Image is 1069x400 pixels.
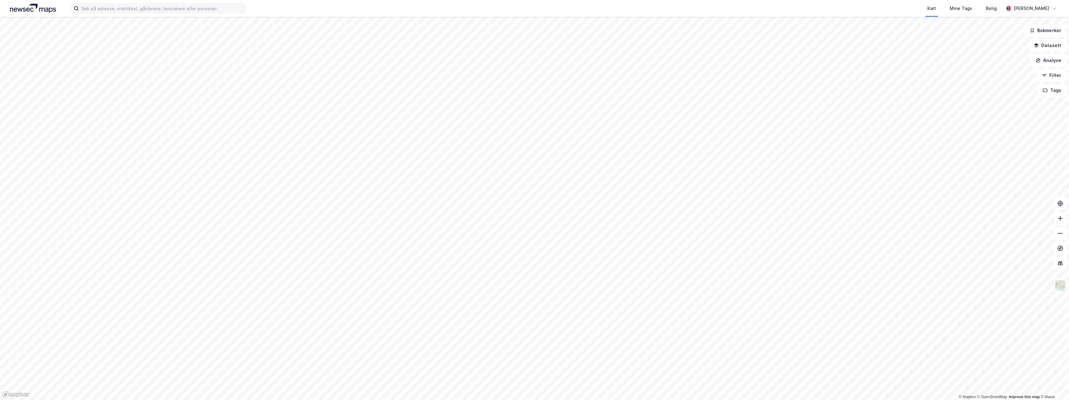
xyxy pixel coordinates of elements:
[1038,370,1069,400] iframe: Chat Widget
[1038,84,1067,97] button: Tags
[1054,280,1066,292] img: Z
[1037,69,1067,82] button: Filter
[1009,395,1040,399] a: Improve this map
[1014,5,1049,12] div: [PERSON_NAME]
[927,5,936,12] div: Kart
[986,5,997,12] div: Bolig
[1024,24,1067,37] button: Bokmerker
[950,5,972,12] div: Mine Tags
[10,4,56,13] img: logo.a4113a55bc3d86da70a041830d287a7e.svg
[1030,54,1067,67] button: Analyse
[79,4,245,13] input: Søk på adresse, matrikkel, gårdeiere, leietakere eller personer
[977,395,1007,399] a: OpenStreetMap
[2,391,29,398] a: Mapbox homepage
[1038,370,1069,400] div: Kontrollprogram for chat
[959,395,976,399] a: Mapbox
[1029,39,1067,52] button: Datasett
